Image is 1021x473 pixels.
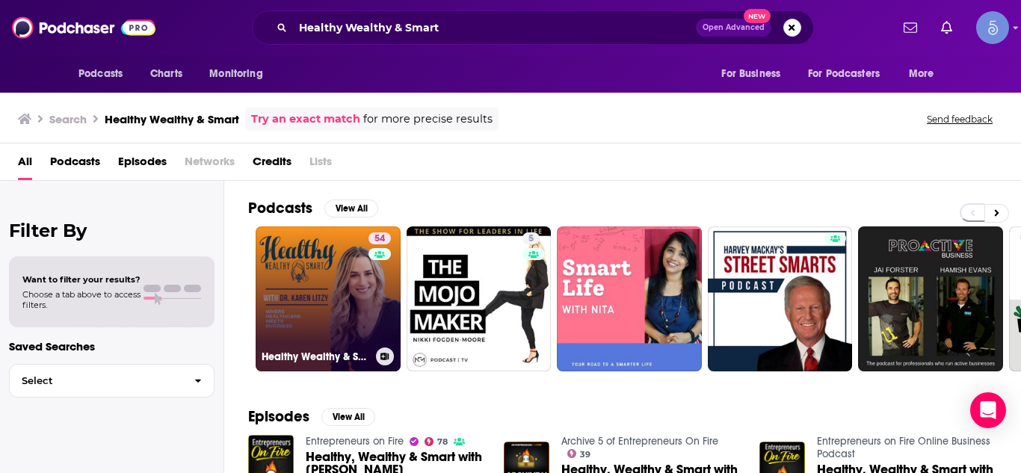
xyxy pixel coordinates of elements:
button: open menu [898,60,953,88]
p: Saved Searches [9,339,215,353]
span: For Podcasters [808,64,880,84]
a: Entrepreneurs on Fire Online Business Podcast [817,435,990,460]
span: Want to filter your results? [22,274,141,285]
a: 54 [368,232,391,244]
input: Search podcasts, credits, & more... [293,16,696,40]
a: EpisodesView All [248,407,375,426]
span: Logged in as Spiral5-G1 [976,11,1009,44]
button: open menu [199,60,282,88]
a: Podcasts [50,149,100,180]
span: for more precise results [363,111,493,128]
button: Select [9,364,215,398]
a: Charts [141,60,191,88]
button: open menu [68,60,142,88]
span: Monitoring [209,64,262,84]
button: Show profile menu [976,11,1009,44]
img: Podchaser - Follow, Share and Rate Podcasts [12,13,155,42]
span: Choose a tab above to access filters. [22,289,141,310]
a: Credits [253,149,292,180]
div: Search podcasts, credits, & more... [252,10,814,45]
button: View All [324,200,378,217]
h3: Healthy Wealthy & Smart [262,350,370,363]
span: New [744,9,771,23]
a: 39 [567,449,591,458]
a: PodcastsView All [248,199,378,217]
a: All [18,149,32,180]
span: 78 [437,439,448,445]
span: 5 [528,232,534,247]
h2: Episodes [248,407,309,426]
a: Entrepreneurs on Fire [306,435,404,448]
button: Send feedback [922,113,997,126]
span: Open Advanced [703,24,765,31]
span: Select [10,376,182,386]
a: 54Healthy Wealthy & Smart [256,226,401,371]
img: User Profile [976,11,1009,44]
span: More [909,64,934,84]
span: Charts [150,64,182,84]
a: Archive 5 of Entrepreneurs On Fire [561,435,718,448]
span: For Business [721,64,780,84]
span: Lists [309,149,332,180]
a: Show notifications dropdown [898,15,923,40]
span: Networks [185,149,235,180]
a: 78 [425,437,448,446]
button: Open AdvancedNew [696,19,771,37]
a: Try an exact match [251,111,360,128]
a: 5 [407,226,552,371]
span: Podcasts [78,64,123,84]
button: open menu [711,60,799,88]
h2: Filter By [9,220,215,241]
span: 39 [580,451,590,458]
a: Episodes [118,149,167,180]
span: 54 [374,232,385,247]
div: Open Intercom Messenger [970,392,1006,428]
h2: Podcasts [248,199,312,217]
button: View All [321,408,375,426]
a: Show notifications dropdown [935,15,958,40]
h3: Search [49,112,87,126]
button: open menu [798,60,901,88]
a: 5 [522,232,540,244]
h3: Healthy Wealthy & Smart [105,112,239,126]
